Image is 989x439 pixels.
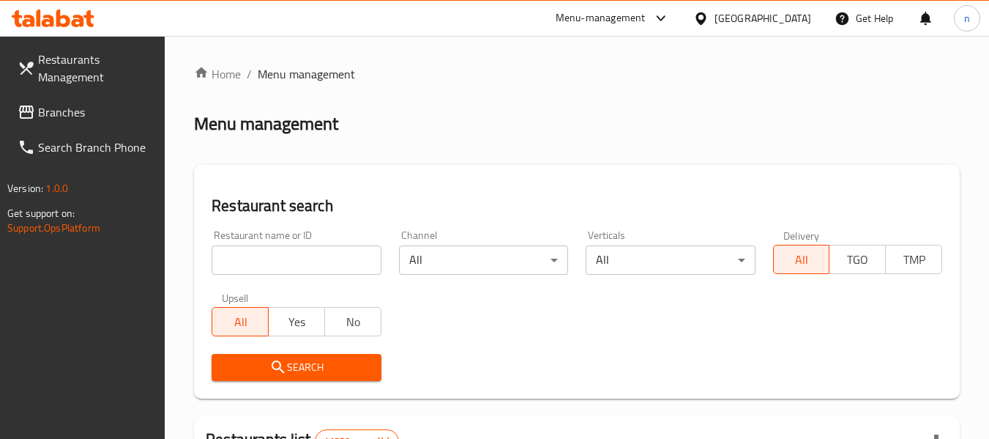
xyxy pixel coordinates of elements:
[194,112,338,136] h2: Menu management
[399,246,568,275] div: All
[194,65,241,83] a: Home
[258,65,355,83] span: Menu management
[324,307,381,336] button: No
[6,95,165,130] a: Branches
[7,218,100,237] a: Support.OpsPlatform
[6,42,165,95] a: Restaurants Management
[38,139,154,156] span: Search Branch Phone
[212,195,942,217] h2: Restaurant search
[218,311,263,333] span: All
[773,245,830,274] button: All
[885,245,942,274] button: TMP
[247,65,252,83] li: /
[6,130,165,165] a: Search Branch Phone
[268,307,325,336] button: Yes
[892,249,936,270] span: TMP
[783,230,820,240] label: Delivery
[275,311,319,333] span: Yes
[714,10,811,26] div: [GEOGRAPHIC_DATA]
[212,246,381,275] input: Search for restaurant name or ID..
[45,179,68,198] span: 1.0.0
[829,245,886,274] button: TGO
[212,354,381,381] button: Search
[964,10,970,26] span: n
[194,65,960,83] nav: breadcrumb
[223,358,369,377] span: Search
[38,51,154,86] span: Restaurants Management
[331,311,376,333] span: No
[7,204,75,223] span: Get support on:
[835,249,880,270] span: TGO
[556,10,646,27] div: Menu-management
[7,179,43,198] span: Version:
[222,292,249,303] label: Upsell
[586,246,755,275] div: All
[780,249,824,270] span: All
[38,103,154,121] span: Branches
[212,307,269,336] button: All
